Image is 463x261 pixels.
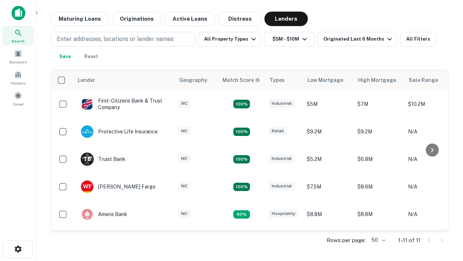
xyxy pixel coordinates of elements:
[358,76,396,84] div: High Mortgage
[218,70,265,90] th: Capitalize uses an advanced AI algorithm to match your search with the best lender. The match sco...
[269,127,287,135] div: Retail
[81,181,93,193] img: picture
[269,154,295,163] div: Industrial
[264,12,308,26] button: Lenders
[222,76,259,84] h6: Match Score
[175,70,218,90] th: Geography
[12,6,25,20] img: capitalize-icon.png
[318,32,397,46] button: Originated Last 6 Months
[81,125,158,138] div: Protective Life Insurance
[303,145,354,173] td: $5.2M
[178,210,190,218] div: NC
[81,208,127,221] div: Ameris Bank
[233,100,250,108] div: Matching Properties: 2, hasApolloMatch: undefined
[57,35,174,43] p: Enter addresses, locations or lender names
[269,99,295,108] div: Industrial
[354,173,404,200] td: $8.6M
[303,118,354,145] td: $9.2M
[11,80,25,86] span: Contacts
[233,183,250,191] div: Matching Properties: 2, hasApolloMatch: undefined
[233,128,250,136] div: Matching Properties: 2, hasApolloMatch: undefined
[233,155,250,164] div: Matching Properties: 3, hasApolloMatch: undefined
[269,182,295,190] div: Industrial
[354,200,404,228] td: $8.8M
[218,12,262,26] button: Distress
[354,228,404,256] td: $9.2M
[354,70,404,90] th: High Mortgage
[427,180,463,215] iframe: Chat Widget
[264,32,315,46] button: $5M - $10M
[80,49,103,64] button: Reset
[400,32,436,46] button: All Filters
[269,76,285,84] div: Types
[269,210,298,218] div: Hospitality
[354,118,404,145] td: $9.2M
[354,145,404,173] td: $6.8M
[9,59,27,65] span: Borrowers
[233,210,250,219] div: Matching Properties: 1, hasApolloMatch: undefined
[265,70,303,90] th: Types
[323,35,394,43] div: Originated Last 6 Months
[303,70,354,90] th: Low Mortgage
[409,76,438,84] div: Sale Range
[73,70,175,90] th: Lender
[54,49,77,64] button: Save your search to get updates of matches that match your search criteria.
[303,173,354,200] td: $7.5M
[327,236,366,245] p: Rows per page:
[112,12,162,26] button: Originations
[198,32,261,46] button: All Property Types
[354,90,404,118] td: $7M
[178,127,190,135] div: NC
[2,26,34,45] a: Search
[81,180,156,193] div: [PERSON_NAME] Fargo
[13,101,24,107] span: Saved
[398,236,420,245] p: 1–11 of 11
[2,89,34,108] a: Saved
[2,47,34,66] a: Borrowers
[12,38,25,44] span: Search
[179,76,207,84] div: Geography
[303,90,354,118] td: $5M
[369,235,387,245] div: 50
[178,99,190,108] div: NC
[222,76,260,84] div: Capitalize uses an advanced AI algorithm to match your search with the best lender. The match sco...
[51,32,195,46] button: Enter addresses, locations or lender names
[307,76,343,84] div: Low Mortgage
[165,12,215,26] button: Active Loans
[81,153,126,166] div: Truist Bank
[81,125,93,138] img: picture
[51,12,109,26] button: Maturing Loans
[303,200,354,228] td: $8.8M
[303,228,354,256] td: $9.2M
[81,98,93,110] img: picture
[2,68,34,87] a: Contacts
[81,208,93,220] img: picture
[81,98,167,111] div: First-citizens Bank & Trust Company
[178,154,190,163] div: NC
[178,182,190,190] div: NC
[84,156,91,163] p: T B
[78,76,95,84] div: Lender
